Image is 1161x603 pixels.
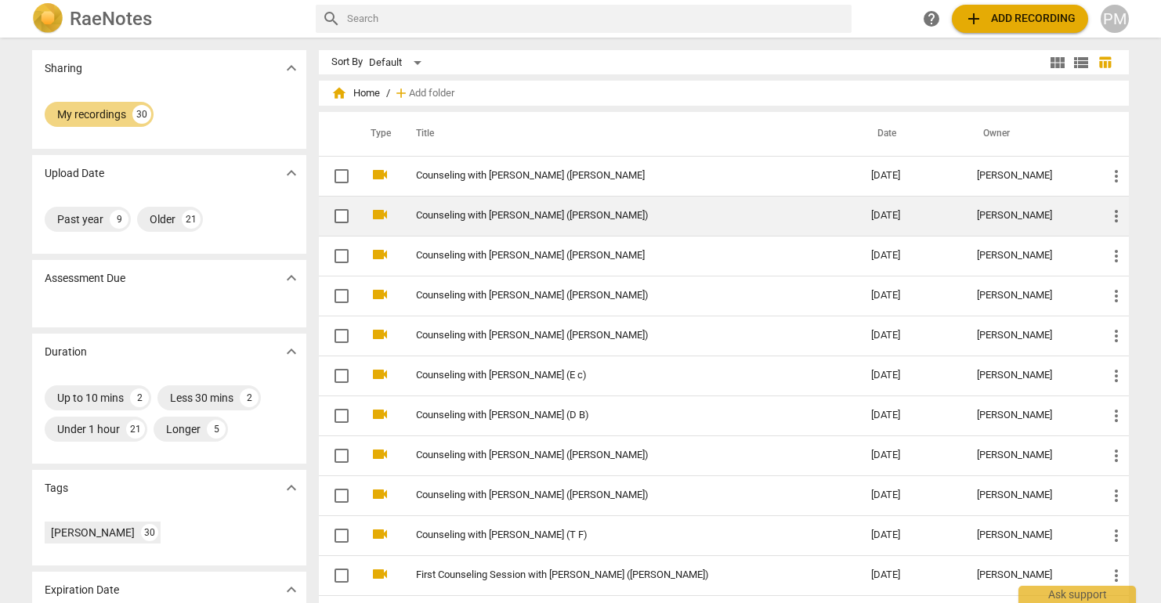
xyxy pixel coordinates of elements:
span: expand_more [282,580,301,599]
span: search [322,9,341,28]
input: Search [347,6,845,31]
div: Under 1 hour [57,421,120,437]
td: [DATE] [859,515,964,555]
span: more_vert [1107,287,1126,305]
div: [PERSON_NAME] [977,410,1082,421]
p: Assessment Due [45,270,125,287]
th: Date [859,112,964,156]
button: Upload [952,5,1088,33]
p: Expiration Date [45,582,119,598]
div: Sort By [331,56,363,68]
button: Show more [280,476,303,500]
span: more_vert [1107,446,1126,465]
button: Show more [280,161,303,185]
button: Show more [280,340,303,363]
span: view_module [1048,53,1067,72]
td: [DATE] [859,236,964,276]
span: view_list [1072,53,1090,72]
div: 30 [141,524,158,541]
span: expand_more [282,164,301,182]
a: Counseling with [PERSON_NAME] ([PERSON_NAME] [416,170,815,182]
td: [DATE] [859,156,964,196]
div: [PERSON_NAME] [977,330,1082,341]
td: [DATE] [859,475,964,515]
span: more_vert [1107,167,1126,186]
a: Counseling with [PERSON_NAME] ([PERSON_NAME]) [416,330,815,341]
div: 21 [126,420,145,439]
div: [PERSON_NAME] [51,525,135,540]
a: Counseling with [PERSON_NAME] (D B) [416,410,815,421]
span: videocam [371,445,389,464]
span: table_chart [1098,55,1112,70]
span: videocam [371,165,389,184]
span: videocam [371,245,389,264]
span: videocam [371,405,389,424]
a: Counseling with [PERSON_NAME] (E c) [416,370,815,381]
span: videocam [371,485,389,504]
td: [DATE] [859,276,964,316]
p: Duration [45,344,87,360]
span: add [964,9,983,28]
div: Past year [57,211,103,227]
span: Add folder [409,88,454,99]
div: [PERSON_NAME] [977,250,1082,262]
td: [DATE] [859,555,964,595]
span: expand_more [282,342,301,361]
span: expand_more [282,478,301,497]
span: videocam [371,205,389,224]
p: Upload Date [45,165,104,182]
div: Longer [166,421,201,437]
div: [PERSON_NAME] [977,569,1082,581]
div: Up to 10 mins [57,390,124,406]
div: Ask support [1018,586,1136,603]
th: Type [358,112,397,156]
span: videocam [371,285,389,304]
th: Owner [964,112,1094,156]
span: videocam [371,525,389,543]
div: 2 [130,388,149,407]
a: Counseling with [PERSON_NAME] ([PERSON_NAME]) [416,450,815,461]
span: expand_more [282,59,301,78]
div: 5 [207,420,226,439]
a: Counseling with [PERSON_NAME] ([PERSON_NAME]) [416,210,815,222]
a: Counseling with [PERSON_NAME] ([PERSON_NAME]) [416,489,815,501]
span: more_vert [1107,406,1126,425]
div: My recordings [57,107,126,122]
td: [DATE] [859,196,964,236]
button: List view [1069,51,1093,74]
div: [PERSON_NAME] [977,489,1082,501]
button: PM [1101,5,1129,33]
span: videocam [371,325,389,344]
div: 9 [110,210,128,229]
span: home [331,85,347,101]
div: [PERSON_NAME] [977,210,1082,222]
span: Home [331,85,380,101]
a: Counseling with [PERSON_NAME] (T F) [416,529,815,541]
span: videocam [371,565,389,583]
div: [PERSON_NAME] [977,290,1082,301]
div: Less 30 mins [170,390,233,406]
div: [PERSON_NAME] [977,170,1082,182]
p: Tags [45,480,68,496]
th: Title [397,112,859,156]
img: Logo [32,3,63,34]
a: Counseling with [PERSON_NAME] ([PERSON_NAME] [416,250,815,262]
button: Table view [1093,51,1116,74]
a: LogoRaeNotes [32,3,303,34]
span: expand_more [282,269,301,287]
div: 30 [132,105,151,124]
div: [PERSON_NAME] [977,370,1082,381]
span: videocam [371,365,389,384]
a: Help [917,5,946,33]
span: more_vert [1107,207,1126,226]
span: more_vert [1107,366,1126,385]
span: add [393,85,409,101]
div: [PERSON_NAME] [977,529,1082,541]
div: 2 [240,388,259,407]
a: Counseling with [PERSON_NAME] ([PERSON_NAME]) [416,290,815,301]
span: more_vert [1107,247,1126,265]
button: Tile view [1046,51,1069,74]
span: / [386,88,390,99]
span: help [922,9,941,28]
